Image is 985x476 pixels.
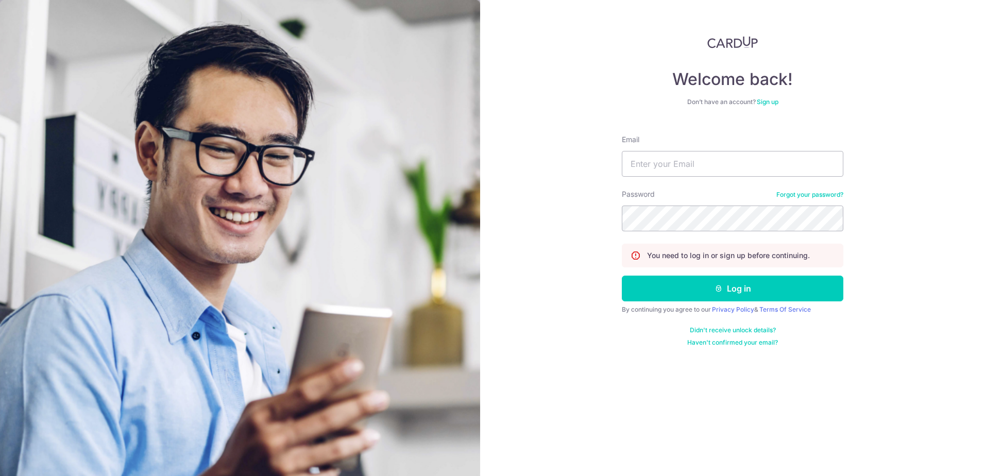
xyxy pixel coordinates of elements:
[622,151,843,177] input: Enter your Email
[776,191,843,199] a: Forgot your password?
[622,69,843,90] h4: Welcome back!
[707,36,758,48] img: CardUp Logo
[622,189,655,199] label: Password
[687,338,778,347] a: Haven't confirmed your email?
[690,326,776,334] a: Didn't receive unlock details?
[622,276,843,301] button: Log in
[622,134,639,145] label: Email
[712,305,754,313] a: Privacy Policy
[622,98,843,106] div: Don’t have an account?
[622,305,843,314] div: By continuing you agree to our &
[759,305,811,313] a: Terms Of Service
[647,250,810,261] p: You need to log in or sign up before continuing.
[757,98,778,106] a: Sign up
